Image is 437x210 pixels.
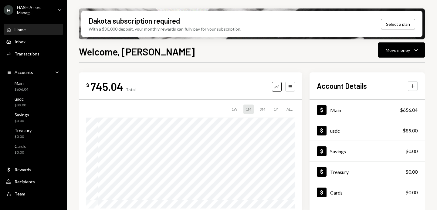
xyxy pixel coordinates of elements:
[15,128,32,133] div: Treasury
[378,42,425,58] button: Move money
[257,105,268,114] div: 3M
[310,162,425,182] a: Treasury$0.00
[4,126,63,141] a: Treasury$0.00
[15,167,31,172] div: Rewards
[284,105,295,114] div: ALL
[4,188,63,199] a: Team
[4,176,63,187] a: Recipients
[4,164,63,175] a: Rewards
[15,96,26,102] div: usdc
[15,103,26,108] div: $89.00
[15,70,33,75] div: Accounts
[317,81,367,91] h2: Account Details
[400,106,418,114] div: $656.04
[229,105,240,114] div: 1W
[386,47,410,53] div: Move money
[4,142,63,156] a: Cards$0.00
[15,144,26,149] div: Cards
[79,45,195,58] h1: Welcome, [PERSON_NAME]
[15,112,29,117] div: Savings
[4,95,63,109] a: usdc$89.00
[381,19,415,29] button: Select a plan
[310,141,425,161] a: Savings$0.00
[330,107,341,113] div: Main
[4,79,63,93] a: Main$656.04
[15,134,32,139] div: $0.00
[86,82,89,88] div: $
[15,87,28,92] div: $656.04
[15,150,26,155] div: $0.00
[15,39,25,44] div: Inbox
[4,67,63,78] a: Accounts
[4,110,63,125] a: Savings$0.00
[90,80,123,93] div: 745.04
[405,148,418,155] div: $0.00
[4,5,13,15] div: H
[243,105,254,114] div: 1M
[271,105,280,114] div: 1Y
[15,118,29,124] div: $0.00
[330,190,343,195] div: Cards
[15,51,39,56] div: Transactions
[4,48,63,59] a: Transactions
[330,128,340,134] div: usdc
[89,16,180,26] div: Dakota subscription required
[405,189,418,196] div: $0.00
[4,36,63,47] a: Inbox
[15,27,26,32] div: Home
[15,191,25,196] div: Team
[15,81,28,86] div: Main
[330,148,346,154] div: Savings
[15,179,35,184] div: Recipients
[4,24,63,35] a: Home
[330,169,349,175] div: Treasury
[310,182,425,202] a: Cards$0.00
[17,5,53,15] div: HASH Asset Manag...
[310,100,425,120] a: Main$656.04
[403,127,418,134] div: $89.00
[126,87,136,92] div: Total
[89,26,241,32] div: With a $30,000 deposit, your monthly rewards can fully pay for your subscription.
[405,168,418,175] div: $0.00
[310,120,425,141] a: usdc$89.00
